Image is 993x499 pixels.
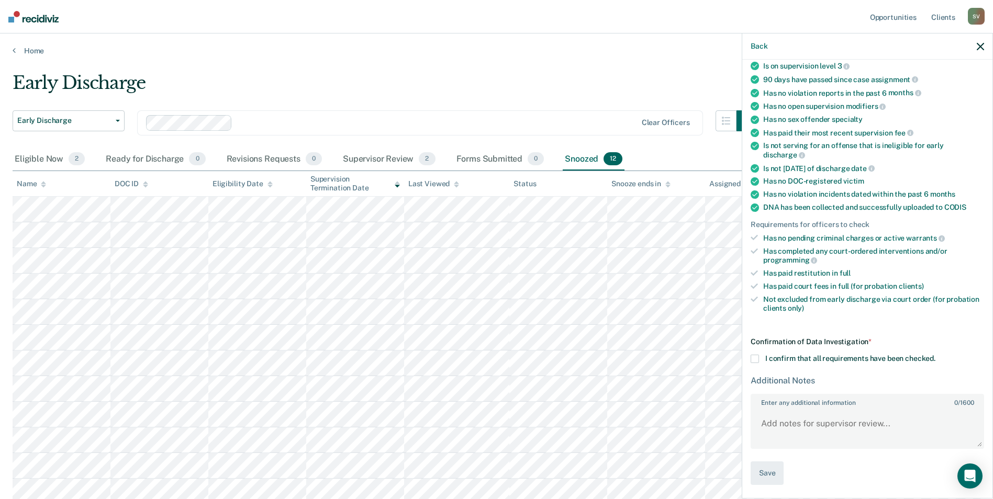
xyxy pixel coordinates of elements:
span: / 1600 [954,399,974,406]
div: Confirmation of Data Investigation [751,337,984,346]
div: Name [17,179,46,188]
div: Has paid restitution in [763,269,984,278]
span: only) [788,304,804,312]
span: modifiers [846,102,886,110]
span: CODIS [944,203,966,211]
span: months [930,190,955,198]
div: Clear officers [642,118,690,127]
span: 2 [69,152,85,166]
span: warrants [906,234,945,242]
span: months [888,88,921,97]
span: Early Discharge [17,116,111,125]
div: Status [514,179,536,188]
span: 0 [189,152,205,166]
span: assignment [871,75,918,84]
span: I confirm that all requirements have been checked. [765,354,935,362]
div: DOC ID [115,179,148,188]
span: 2 [419,152,435,166]
div: Early Discharge [13,72,757,102]
div: Additional Notes [751,376,984,385]
span: programming [763,256,817,264]
img: Recidiviz [8,11,59,22]
div: Has no sex offender [763,115,984,124]
div: Supervisor Review [341,148,438,171]
span: 0 [306,152,322,166]
div: Has no pending criminal charges or active [763,233,984,243]
a: Home [13,46,980,55]
div: Has paid court fees in full (for probation [763,282,984,291]
div: Snooze ends in [611,179,671,188]
div: Has no violation reports in the past 6 [763,88,984,98]
div: S V [968,8,985,25]
div: Open Intercom Messenger [957,463,983,489]
div: Not excluded from early discharge via court order (for probation clients [763,295,984,313]
div: Revisions Requests [225,148,324,171]
div: Has completed any court-ordered interventions and/or [763,247,984,265]
div: Snoozed [563,148,624,171]
span: date [851,164,874,173]
div: Ready for Discharge [104,148,207,171]
div: 90 days have passed since case [763,75,984,84]
div: DNA has been collected and successfully uploaded to [763,203,984,212]
div: Assigned to [709,179,758,188]
button: Back [751,42,767,51]
div: Supervision Termination Date [310,175,400,192]
div: Requirements for officers to check [751,220,984,229]
div: Is on supervision level [763,61,984,71]
span: 12 [604,152,622,166]
span: full [840,269,851,277]
span: fee [895,129,913,137]
div: Is not serving for an offense that is ineligible for early [763,141,984,159]
span: specialty [832,115,863,123]
label: Enter any additional information [752,395,983,406]
div: Forms Submitted [454,148,546,171]
button: Save [751,461,784,485]
span: discharge [763,151,805,159]
div: Has no DOC-registered [763,177,984,186]
div: Eligibility Date [213,179,273,188]
span: victim [843,177,864,185]
div: Has paid their most recent supervision [763,128,984,138]
div: Has no open supervision [763,101,984,111]
div: Is not [DATE] of discharge [763,164,984,173]
div: Eligible Now [13,148,87,171]
span: 0 [954,399,958,406]
span: 3 [838,62,850,70]
div: Has no violation incidents dated within the past 6 [763,190,984,199]
span: clients) [899,282,924,290]
div: Last Viewed [408,179,459,188]
span: 0 [528,152,544,166]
